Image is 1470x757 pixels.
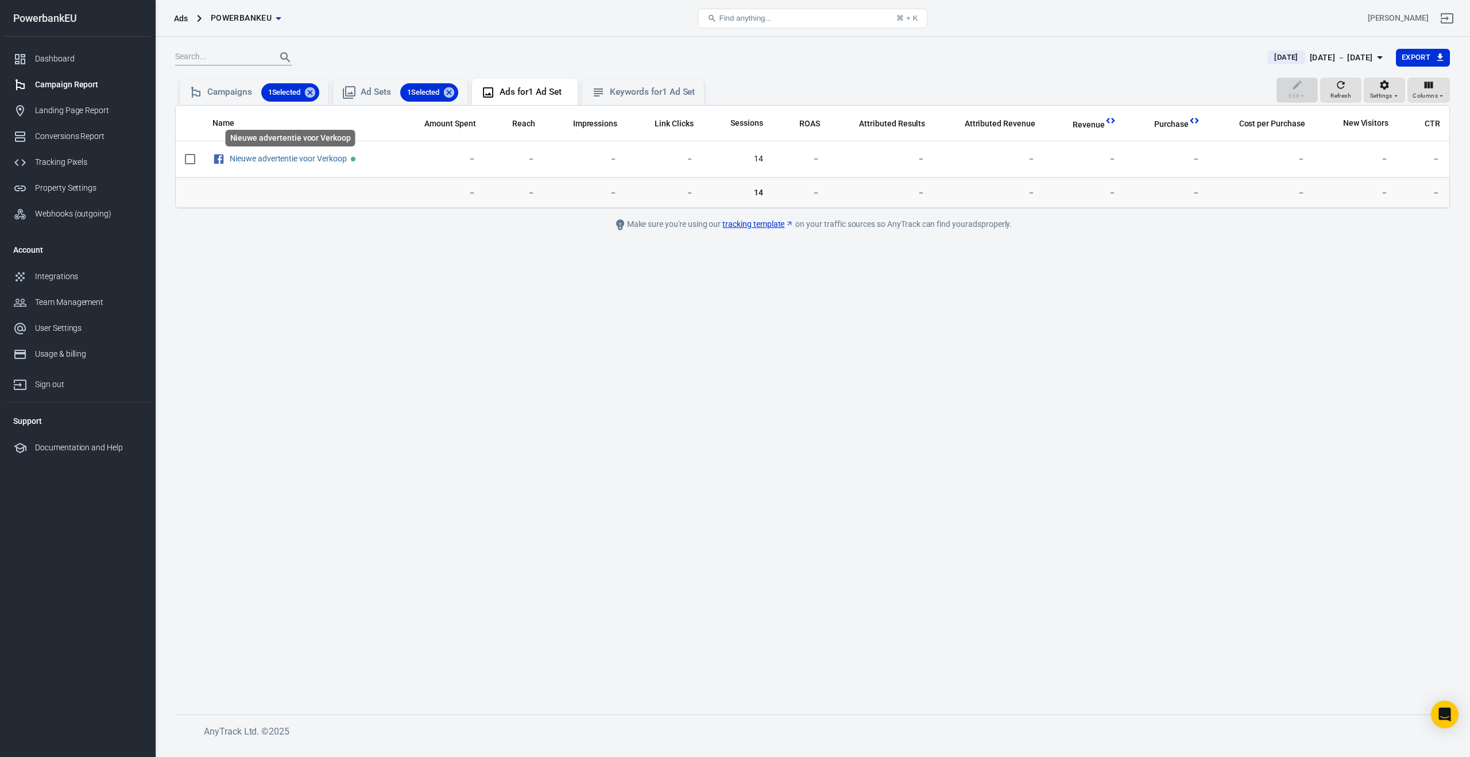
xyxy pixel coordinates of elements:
span: The estimated total amount of money you've spent on your campaign, ad set or ad during its schedule. [424,117,476,130]
span: Name [212,118,234,129]
span: [DATE] [1270,52,1302,63]
span: － [782,187,820,198]
div: Conversions Report [35,130,142,142]
span: Total revenue calculated by AnyTrack. [1073,118,1105,132]
span: The total conversions attributed according to your ad network (Facebook, Google, etc.) [844,117,925,130]
div: Webhooks (outgoing) [35,208,142,220]
span: － [494,153,535,165]
svg: This column is calculated from AnyTrack real-time data [1105,115,1116,126]
div: 1Selected [261,83,320,102]
span: Active [351,157,355,161]
span: － [1054,153,1116,165]
span: Cost per Purchase [1239,118,1305,130]
a: Integrations [4,264,151,289]
a: Sign out [1433,5,1461,32]
span: Name [212,118,249,129]
span: The number of people who saw your ads at least once. Reach is different from impressions, which m... [497,117,535,130]
span: CTR [1425,118,1440,130]
span: PowerbankEU [211,11,272,25]
div: ⌘ + K [896,14,918,22]
span: － [405,187,476,198]
span: Sessions [715,118,763,129]
span: The estimated total amount of money you've spent on your campaign, ad set or ad during its schedule. [409,117,476,130]
div: User Settings [35,322,142,334]
span: － [1324,187,1388,198]
span: The average cost for each "Purchase" event [1224,117,1305,130]
span: － [494,187,535,198]
button: Find anything...⌘ + K [698,9,927,28]
span: － [1135,187,1200,198]
div: Make sure you're using our on your traffic sources so AnyTrack can find your ads properly. [554,218,1071,231]
button: Search [272,44,299,71]
svg: This column is calculated from AnyTrack real-time data [1189,115,1200,126]
span: The number of times your ads were on screen. [558,117,618,130]
span: Find anything... [719,14,771,22]
span: 14 [712,153,763,165]
span: The total conversions attributed according to your ad network (Facebook, Google, etc.) [859,117,925,130]
span: Sessions [730,118,763,129]
span: － [838,187,925,198]
span: － [782,153,820,165]
div: Campaign Report [35,79,142,91]
span: － [838,153,925,165]
svg: Facebook Ads [212,152,225,166]
a: User Settings [4,315,151,341]
span: 14 [712,187,763,198]
div: Dashboard [35,53,142,65]
span: － [1218,153,1305,165]
div: Sign out [35,378,142,391]
div: Ad Sets [361,83,458,102]
span: － [554,187,617,198]
a: Nieuwe advertentie voor Verkoop [230,154,347,163]
div: Ads for 1 Ad Set [500,86,568,98]
a: Team Management [4,289,151,315]
a: Campaign Report [4,72,151,98]
span: New Visitors [1343,118,1389,129]
div: 1Selected [400,83,459,102]
span: Impressions [573,118,618,130]
span: Link Clicks [655,118,694,130]
span: － [1407,187,1440,198]
span: The total return on ad spend [784,117,820,130]
div: Campaigns [207,83,319,102]
div: Nieuwe advertentie voor Verkoop [226,130,355,146]
span: The percentage of times people saw your ad and performed a link click [1425,117,1440,130]
span: Purchase [1139,119,1189,130]
a: Tracking Pixels [4,149,151,175]
span: － [405,153,476,165]
span: Nieuwe advertentie voor Verkoop [230,155,349,163]
div: Open Intercom Messenger [1431,701,1459,728]
span: Attributed Revenue [965,118,1035,130]
span: The total return on ad spend [799,117,820,130]
div: Team Management [35,296,142,308]
div: Documentation and Help [35,442,142,454]
span: Columns [1413,91,1438,101]
span: Refresh [1330,91,1351,101]
a: Usage & billing [4,341,151,367]
div: scrollable content [176,106,1449,208]
span: － [1135,153,1200,165]
a: Webhooks (outgoing) [4,201,151,227]
span: The total revenue attributed according to your ad network (Facebook, Google, etc.) [965,117,1035,130]
li: Account [4,236,151,264]
span: － [943,153,1035,165]
button: [DATE][DATE] － [DATE] [1258,48,1395,67]
div: [DATE] － [DATE] [1310,51,1373,65]
div: Tracking Pixels [35,156,142,168]
span: － [1054,187,1116,198]
div: Ads [174,13,188,24]
button: Export [1396,49,1450,67]
h6: AnyTrack Ltd. © 2025 [204,724,1065,739]
span: Revenue [1073,119,1105,131]
span: The total revenue attributed according to your ad network (Facebook, Google, etc.) [950,117,1035,130]
div: Account id: euM9DEON [1368,12,1429,24]
a: Property Settings [4,175,151,201]
a: Landing Page Report [4,98,151,123]
span: The number of times your ads were on screen. [573,117,618,130]
span: 1 Selected [400,87,447,98]
span: － [1324,153,1388,165]
span: The number of people who saw your ads at least once. Reach is different from impressions, which m... [512,117,535,130]
div: Keywords for 1 Ad Set [610,86,695,98]
span: 1 Selected [261,87,308,98]
div: Integrations [35,271,142,283]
